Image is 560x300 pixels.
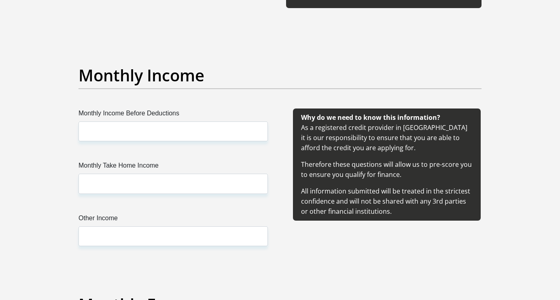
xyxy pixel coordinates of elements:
input: Other Income [78,226,268,246]
input: Monthly Take Home Income [78,174,268,194]
label: Monthly Take Home Income [78,161,268,174]
b: Why do we need to know this information? [301,113,440,122]
label: Monthly Income Before Deductions [78,109,268,121]
label: Other Income [78,213,268,226]
input: Monthly Income Before Deductions [78,121,268,141]
span: As a registered credit provider in [GEOGRAPHIC_DATA] it is our responsibility to ensure that you ... [301,113,472,216]
h2: Monthly Income [78,66,482,85]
